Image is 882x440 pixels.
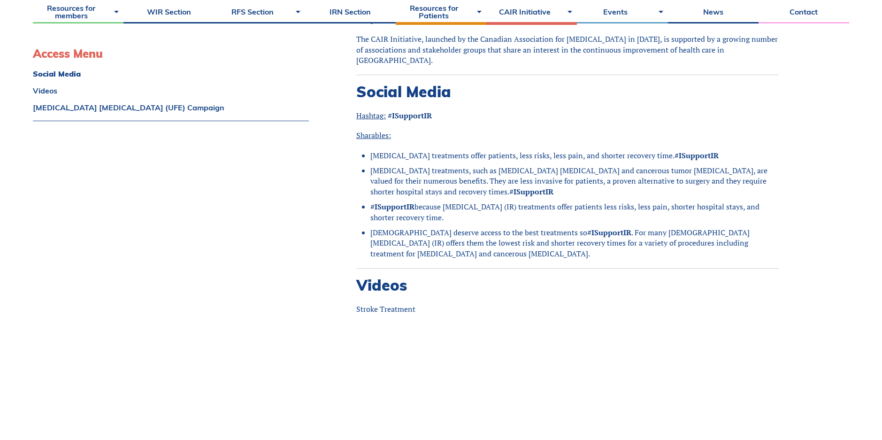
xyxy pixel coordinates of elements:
a: [MEDICAL_DATA] [MEDICAL_DATA] (UFE) Campaign [33,104,309,111]
strong: #ISupportIR [587,227,631,238]
a: Videos [33,87,309,94]
li: because [MEDICAL_DATA] (IR) treatments offer patients less risks, less pain, shorter hospital sta... [370,201,779,223]
a: Social Media [33,70,309,77]
strong: #ISupportIR [509,186,553,197]
h2: Social Media [356,83,779,100]
strong: #ISupportIR [370,201,414,212]
li: [MEDICAL_DATA] treatments, such as [MEDICAL_DATA] [MEDICAL_DATA] and cancerous tumor [MEDICAL_DAT... [370,165,779,197]
h3: Access Menu [33,47,309,61]
span: Sharables: [356,130,391,140]
li: [MEDICAL_DATA] treatments offer patients, less risks, less pain, and shorter recovery time. [370,150,779,161]
strong: #ISupportIR [675,150,719,161]
p: The CAIR Initiative, launched by the Canadian Association for [MEDICAL_DATA] in [DATE], is suppor... [356,34,779,65]
p: Stroke Treatment [356,304,779,314]
strong: #ISupportIR [388,110,432,121]
li: [DEMOGRAPHIC_DATA] deserve access to the best treatments so . For many [DEMOGRAPHIC_DATA] [MEDICA... [370,227,779,259]
span: Hashtag: [356,110,386,121]
h2: Videos [356,276,779,294]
